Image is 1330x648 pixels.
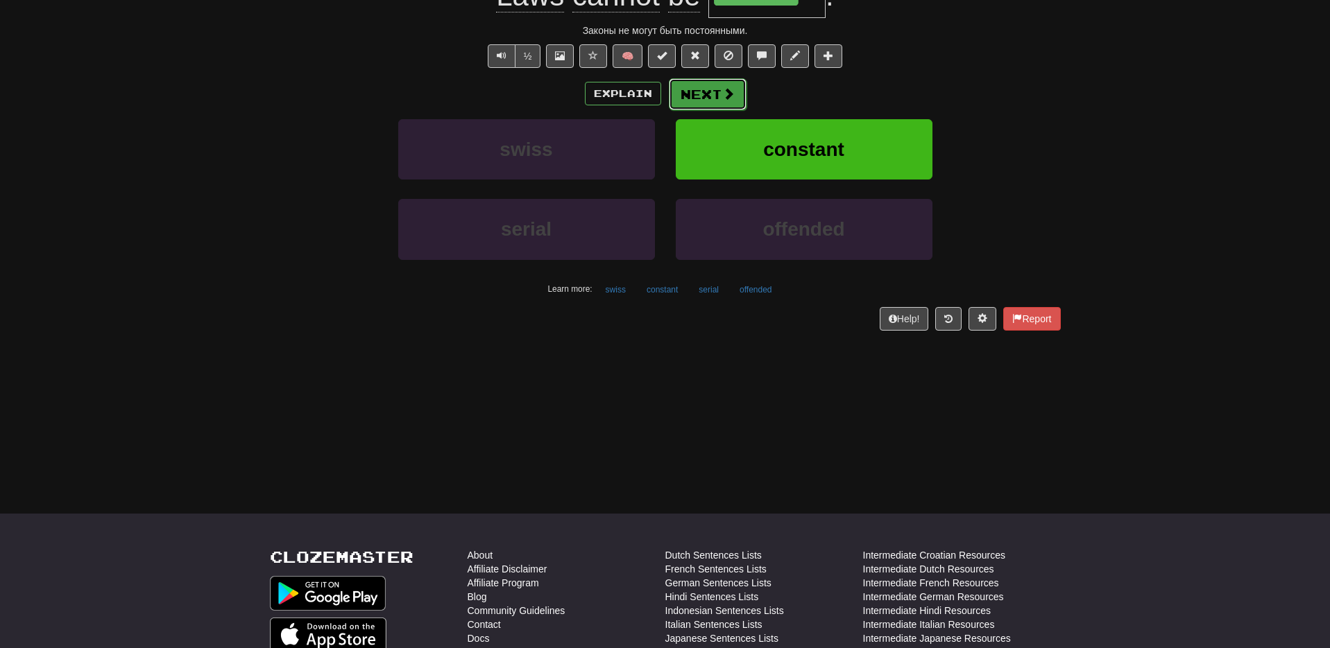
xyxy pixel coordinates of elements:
a: Intermediate Italian Resources [863,618,995,631]
button: offended [676,199,932,259]
a: French Sentences Lists [665,562,767,576]
span: constant [763,139,844,160]
a: Affiliate Disclaimer [468,562,547,576]
button: swiss [398,119,655,179]
a: Intermediate Croatian Resources [863,548,1005,562]
a: Intermediate German Resources [863,590,1004,604]
a: Community Guidelines [468,604,565,618]
a: Blog [468,590,487,604]
a: About [468,548,493,562]
button: Round history (alt+y) [935,307,962,331]
button: serial [691,279,726,300]
button: Edit sentence (alt+d) [781,44,809,68]
button: Explain [585,82,661,105]
a: Intermediate Japanese Resources [863,631,1011,645]
span: swiss [500,139,552,160]
button: Discuss sentence (alt+u) [748,44,776,68]
div: Text-to-speech controls [485,44,541,68]
button: Ignore sentence (alt+i) [715,44,742,68]
button: Favorite sentence (alt+f) [579,44,607,68]
button: Set this sentence to 100% Mastered (alt+m) [648,44,676,68]
small: Learn more: [547,284,592,294]
button: Reset to 0% Mastered (alt+r) [681,44,709,68]
a: Japanese Sentences Lists [665,631,778,645]
img: Get it on Google Play [270,576,386,611]
div: Законы не могут быть постоянными. [270,24,1061,37]
button: Next [669,78,747,110]
button: 🧠 [613,44,642,68]
a: Docs [468,631,490,645]
span: serial [501,218,552,240]
a: Intermediate French Resources [863,576,999,590]
a: Intermediate Hindi Resources [863,604,991,618]
button: constant [639,279,685,300]
a: Affiliate Program [468,576,539,590]
a: Contact [468,618,501,631]
a: Intermediate Dutch Resources [863,562,994,576]
button: Play sentence audio (ctl+space) [488,44,515,68]
button: swiss [598,279,633,300]
a: Hindi Sentences Lists [665,590,759,604]
button: ½ [515,44,541,68]
button: constant [676,119,932,179]
a: Dutch Sentences Lists [665,548,762,562]
button: offended [732,279,780,300]
a: Italian Sentences Lists [665,618,762,631]
span: offended [762,218,844,240]
button: Add to collection (alt+a) [815,44,842,68]
button: Show image (alt+x) [546,44,574,68]
button: Help! [880,307,929,331]
button: Report [1003,307,1060,331]
a: German Sentences Lists [665,576,771,590]
button: serial [398,199,655,259]
a: Clozemaster [270,548,414,566]
a: Indonesian Sentences Lists [665,604,784,618]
